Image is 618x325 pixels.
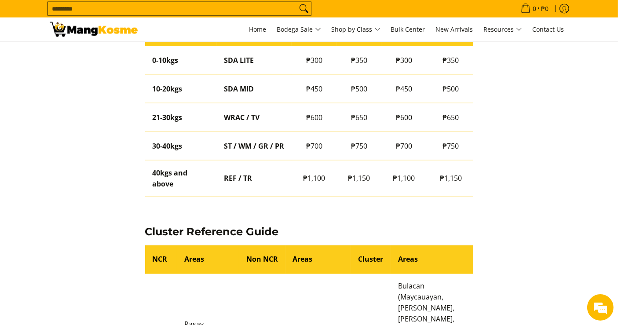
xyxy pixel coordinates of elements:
[152,113,182,122] strong: 21-30kgs
[152,84,182,94] strong: 10-20kgs
[152,55,178,65] strong: 0-10kgs
[245,18,271,41] a: Home
[292,75,336,103] td: ₱450
[381,46,426,75] td: ₱300
[51,103,121,192] span: We're online!
[293,255,312,264] strong: Areas
[391,25,425,33] span: Bulk Center
[528,18,569,41] a: Contact Us
[224,113,260,122] strong: WRAC / TV
[426,46,475,75] td: ₱350
[336,75,381,103] td: ₱500
[398,255,418,264] strong: Areas
[381,75,426,103] td: ₱450
[426,75,475,103] td: ₱500
[381,161,426,197] td: ₱1,100
[327,18,385,41] a: Shop by Class
[387,18,430,41] a: Bulk Center
[432,18,478,41] a: New Arrivals
[152,141,182,151] strong: 30-40kgs
[518,4,552,14] span: •
[292,161,336,197] td: ₱1,100
[292,132,336,161] td: ₱700
[292,103,336,132] td: ₱600
[336,132,381,161] td: ₱750
[358,255,383,264] strong: Cluster
[144,4,165,26] div: Minimize live chat window
[273,18,325,41] a: Bodega Sale
[4,225,168,256] textarea: Type your message and hit 'Enter'
[484,24,522,35] span: Resources
[336,161,381,197] td: ₱1,150
[381,103,426,132] td: ₱600
[152,255,167,264] strong: NCR
[277,24,321,35] span: Bodega Sale
[532,6,538,12] span: 0
[224,141,284,151] strong: ST / WM / GR / PR
[146,18,569,41] nav: Main Menu
[224,55,254,65] strong: SDA LITE
[224,84,254,94] strong: SDA MID
[426,132,475,161] td: ₱750
[249,25,267,33] span: Home
[145,225,473,238] h3: Cluster Reference Guide
[46,49,148,61] div: Chat with us now
[246,255,278,264] strong: Non NCR
[152,168,187,189] strong: 40kgs and above
[436,25,473,33] span: New Arrivals
[224,173,252,183] strong: REF / TR
[50,22,138,37] img: Shipping &amp; Delivery Page l Mang Kosme: Home Appliances Warehouse Sale!
[336,46,381,75] td: ₱350
[381,132,426,161] td: ₱700
[533,25,564,33] span: Contact Us
[540,6,550,12] span: ₱0
[184,255,204,264] strong: Areas
[292,46,336,75] td: ₱300
[426,161,475,197] td: ₱1,150
[426,103,475,132] td: ₱650
[336,103,381,132] td: ₱650
[297,2,311,15] button: Search
[332,24,380,35] span: Shop by Class
[479,18,527,41] a: Resources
